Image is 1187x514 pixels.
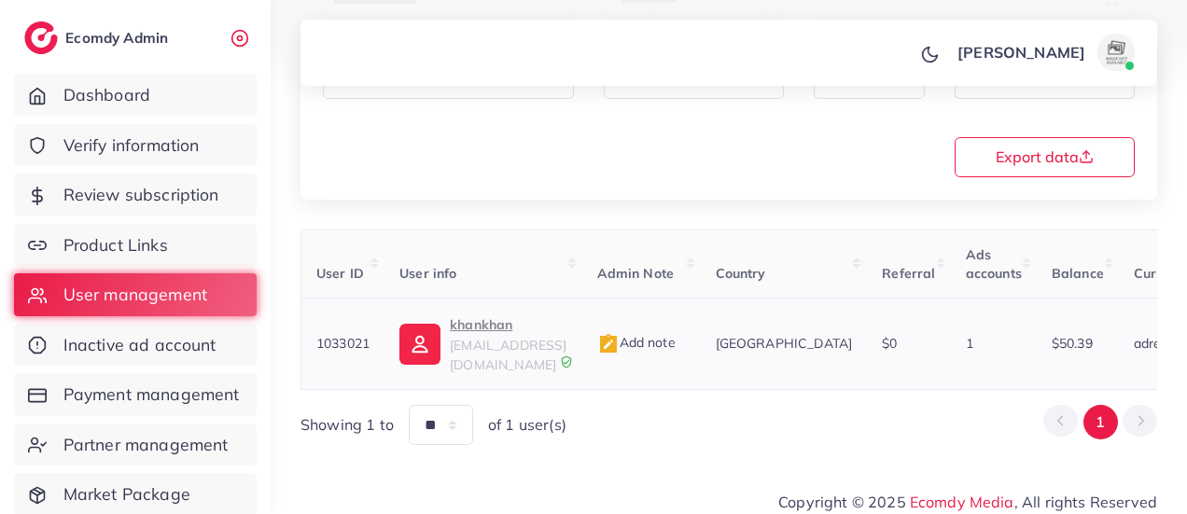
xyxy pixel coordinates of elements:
span: User management [63,283,207,307]
button: Export data [955,137,1136,177]
a: User management [14,273,257,316]
a: Payment management [14,373,257,416]
a: Verify information [14,124,257,167]
img: logo [24,21,58,54]
p: khankhan [450,313,566,336]
span: Partner management [63,433,229,457]
a: Review subscription [14,174,257,216]
a: khankhan[EMAIL_ADDRESS][DOMAIN_NAME] [399,313,566,374]
h2: Ecomdy Admin [65,29,173,47]
span: , All rights Reserved [1014,491,1157,513]
span: [GEOGRAPHIC_DATA] [716,335,853,352]
span: Add note [597,334,676,351]
img: 9CAL8B2pu8EFxCJHYAAAAldEVYdGRhdGU6Y3JlYXRlADIwMjItMTItMDlUMDQ6NTg6MzkrMDA6MDBXSlgLAAAAJXRFWHRkYXR... [560,355,573,368]
span: Balance [1052,265,1104,282]
span: [EMAIL_ADDRESS][DOMAIN_NAME] [450,337,566,372]
span: User ID [316,265,364,282]
span: Referral [882,265,935,282]
span: $0 [882,335,897,352]
span: Country [716,265,766,282]
span: $50.39 [1052,335,1093,352]
span: Verify information [63,133,200,158]
span: User info [399,265,456,282]
a: [PERSON_NAME]avatar [947,34,1142,71]
span: Market Package [63,482,190,507]
img: avatar [1097,34,1135,71]
button: Go to page 1 [1083,405,1118,439]
span: Review subscription [63,183,219,207]
span: Admin Note [597,265,675,282]
img: admin_note.cdd0b510.svg [597,333,620,355]
span: Export data [996,149,1094,164]
img: ic-user-info.36bf1079.svg [399,324,440,365]
a: Partner management [14,424,257,466]
p: [PERSON_NAME] [957,41,1085,63]
a: Product Links [14,224,257,267]
span: Dashboard [63,83,150,107]
span: of 1 user(s) [488,414,566,436]
span: Payment management [63,382,240,407]
span: 1 [966,335,973,352]
span: Copyright © 2025 [778,491,1157,513]
span: Inactive ad account [63,333,216,357]
a: Ecomdy Media [910,493,1014,511]
a: Dashboard [14,74,257,117]
a: Inactive ad account [14,324,257,367]
span: Ads accounts [966,246,1022,282]
ul: Pagination [1043,405,1157,439]
span: Showing 1 to [300,414,394,436]
a: logoEcomdy Admin [24,21,173,54]
span: 1033021 [316,335,370,352]
span: Product Links [63,233,168,257]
